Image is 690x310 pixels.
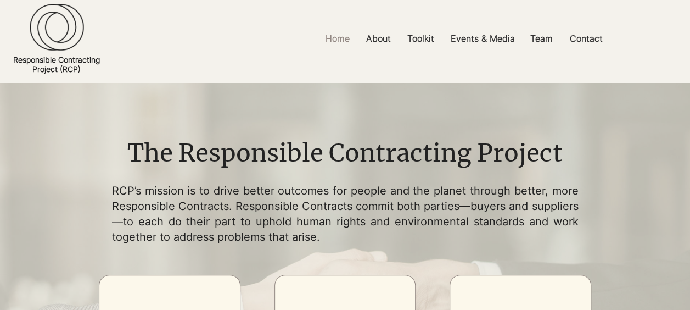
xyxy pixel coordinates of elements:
p: RCP’s mission is to drive better outcomes for people and the planet through better, more Responsi... [112,183,579,245]
h1: The Responsible Contracting Project [71,136,619,170]
p: Events & Media [445,26,520,51]
a: Toolkit [399,26,442,51]
a: Team [522,26,561,51]
a: Responsible ContractingProject (RCP) [13,55,100,74]
a: Events & Media [442,26,522,51]
p: Toolkit [402,26,440,51]
p: Contact [564,26,608,51]
p: Home [320,26,355,51]
a: Contact [561,26,610,51]
p: About [361,26,396,51]
a: About [358,26,399,51]
p: Team [525,26,558,51]
nav: Site [238,26,690,51]
a: Home [317,26,358,51]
